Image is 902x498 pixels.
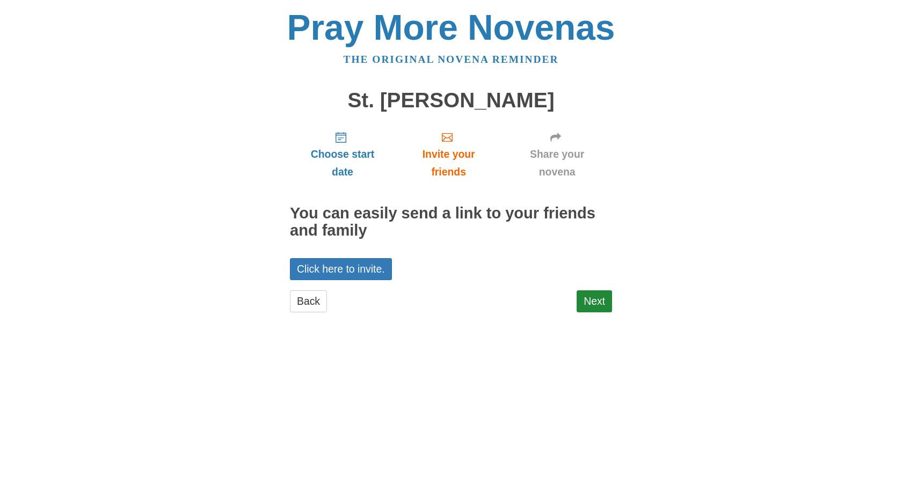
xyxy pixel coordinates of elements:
[290,205,612,239] h2: You can easily send a link to your friends and family
[301,145,384,181] span: Choose start date
[290,258,392,280] a: Click here to invite.
[502,122,612,186] a: Share your novena
[290,89,612,112] h1: St. [PERSON_NAME]
[344,54,559,65] a: The original novena reminder
[287,8,615,47] a: Pray More Novenas
[395,122,502,186] a: Invite your friends
[290,290,327,312] a: Back
[290,122,395,186] a: Choose start date
[406,145,491,181] span: Invite your friends
[577,290,612,312] a: Next
[513,145,601,181] span: Share your novena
